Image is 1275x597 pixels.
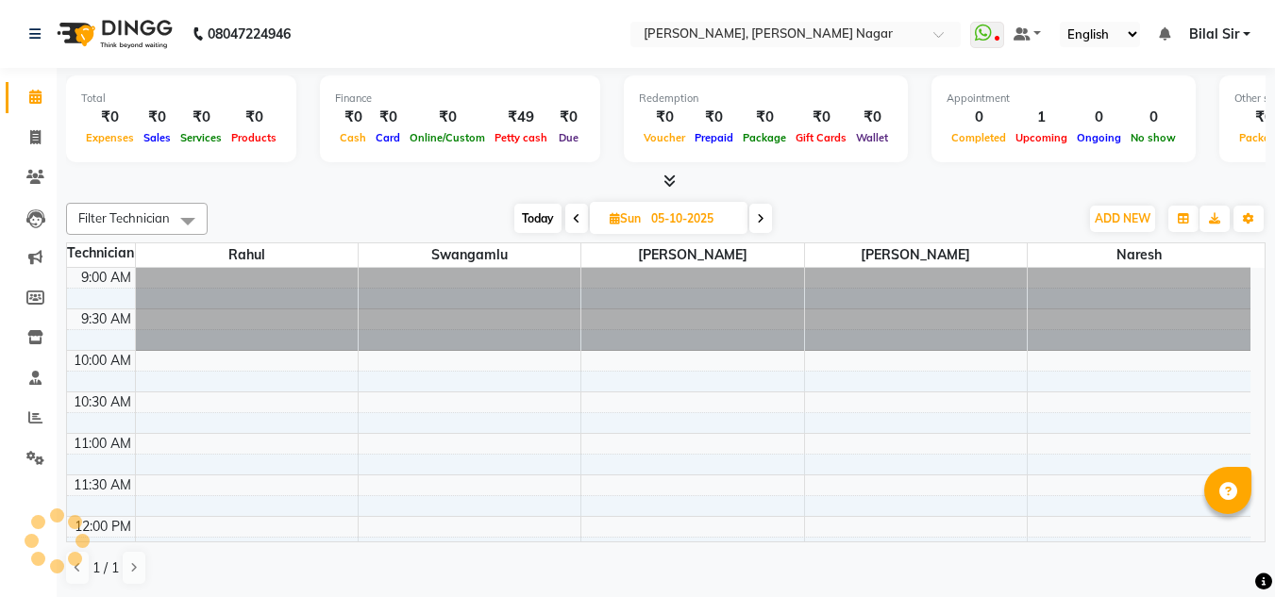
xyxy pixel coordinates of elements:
[92,558,119,578] span: 1 / 1
[554,131,583,144] span: Due
[70,434,135,454] div: 11:00 AM
[139,131,176,144] span: Sales
[738,107,791,128] div: ₹0
[1090,206,1155,232] button: ADD NEW
[791,107,851,128] div: ₹0
[77,309,135,329] div: 9:30 AM
[81,91,281,107] div: Total
[639,107,690,128] div: ₹0
[490,107,552,128] div: ₹49
[639,131,690,144] span: Voucher
[1095,211,1150,225] span: ADD NEW
[335,107,371,128] div: ₹0
[139,107,176,128] div: ₹0
[1126,107,1181,128] div: 0
[947,131,1011,144] span: Completed
[646,205,740,233] input: 2025-10-05
[690,131,738,144] span: Prepaid
[208,8,291,60] b: 08047224946
[335,131,371,144] span: Cash
[490,131,552,144] span: Petty cash
[335,91,585,107] div: Finance
[176,107,226,128] div: ₹0
[1028,243,1250,267] span: Naresh
[1072,131,1126,144] span: Ongoing
[947,107,1011,128] div: 0
[176,131,226,144] span: Services
[71,517,135,537] div: 12:00 PM
[81,131,139,144] span: Expenses
[359,243,580,267] span: swangamlu
[77,268,135,288] div: 9:00 AM
[226,107,281,128] div: ₹0
[405,107,490,128] div: ₹0
[405,131,490,144] span: Online/Custom
[136,243,358,267] span: Rahul
[552,107,585,128] div: ₹0
[690,107,738,128] div: ₹0
[1126,131,1181,144] span: No show
[738,131,791,144] span: Package
[70,475,135,495] div: 11:30 AM
[947,91,1181,107] div: Appointment
[371,107,405,128] div: ₹0
[1189,25,1239,44] span: Bilal Sir
[1011,107,1072,128] div: 1
[581,243,803,267] span: [PERSON_NAME]
[851,107,893,128] div: ₹0
[805,243,1027,267] span: [PERSON_NAME]
[371,131,405,144] span: Card
[78,210,170,225] span: Filter Technician
[1072,107,1126,128] div: 0
[67,243,135,263] div: Technician
[605,211,646,225] span: Sun
[81,107,139,128] div: ₹0
[70,351,135,371] div: 10:00 AM
[639,91,893,107] div: Redemption
[514,204,562,233] span: Today
[48,8,177,60] img: logo
[851,131,893,144] span: Wallet
[1011,131,1072,144] span: Upcoming
[791,131,851,144] span: Gift Cards
[226,131,281,144] span: Products
[70,392,135,412] div: 10:30 AM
